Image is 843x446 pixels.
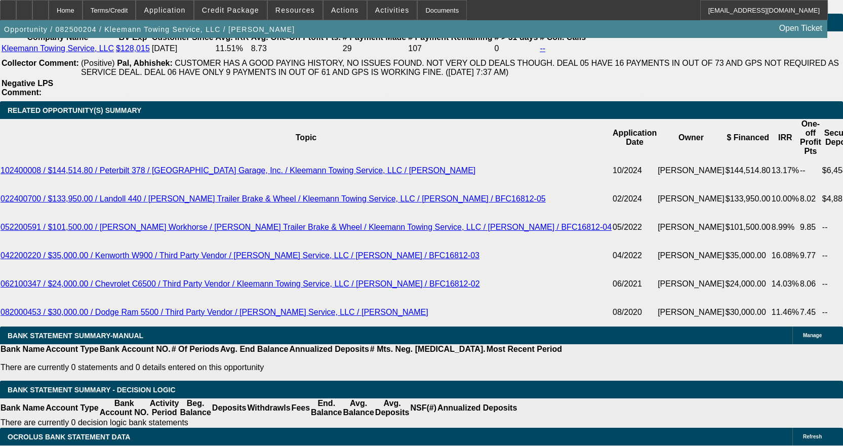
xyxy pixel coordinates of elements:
span: Refresh [803,434,822,439]
span: Application [144,6,185,14]
th: Avg. Balance [342,398,374,418]
th: End. Balance [310,398,342,418]
a: Open Ticket [775,20,826,37]
a: Kleemann Towing Service, LLC [2,44,114,53]
th: Annualized Deposits [289,344,369,354]
td: 107 [408,44,493,54]
td: 0 [494,44,539,54]
span: Credit Package [202,6,259,14]
td: 8.02 [799,185,822,213]
td: [DATE] [151,44,214,54]
td: $144,514.80 [725,156,771,185]
th: IRR [771,119,799,156]
td: 05/2022 [612,213,657,241]
th: $ Financed [725,119,771,156]
a: 062100347 / $24,000.00 / Chevrolet C6500 / Third Party Vendor / Kleemann Towing Service, LLC / [P... [1,279,480,288]
button: Application [136,1,193,20]
span: Resources [275,6,315,14]
th: Avg. Deposits [375,398,410,418]
a: 082000453 / $30,000.00 / Dodge Ram 5500 / Third Party Vendor / [PERSON_NAME] Service, LLC / [PERS... [1,308,428,316]
th: Bank Account NO. [99,344,171,354]
th: Most Recent Period [486,344,563,354]
td: 04/2022 [612,241,657,270]
span: Opportunity / 082500204 / Kleemann Towing Service, LLC / [PERSON_NAME] [4,25,295,33]
td: 10/2024 [612,156,657,185]
th: Bank Account NO. [99,398,149,418]
th: Application Date [612,119,657,156]
a: 022400700 / $133,950.00 / Landoll 440 / [PERSON_NAME] Trailer Brake & Wheel / Kleemann Towing Ser... [1,194,546,203]
th: Account Type [45,398,99,418]
th: Account Type [45,344,99,354]
span: CUSTOMER HAS A GOOD PAYING HISTORY, NO ISSUES FOUND. NOT VERY OLD DEALS THOUGH. DEAL 05 HAVE 16 P... [81,59,839,76]
td: 29 [342,44,407,54]
a: -- [540,44,545,53]
span: Actions [331,6,359,14]
b: Pal, Abhishek: [117,59,173,67]
td: [PERSON_NAME] [657,213,725,241]
td: 7.45 [799,298,822,327]
th: Deposits [212,398,247,418]
span: BANK STATEMENT SUMMARY-MANUAL [8,332,143,340]
td: $35,000.00 [725,241,771,270]
td: [PERSON_NAME] [657,241,725,270]
td: 8.99% [771,213,799,241]
button: Actions [324,1,367,20]
span: OCROLUS BANK STATEMENT DATA [8,433,130,441]
td: 08/2020 [612,298,657,327]
td: 9.85 [799,213,822,241]
td: 13.17% [771,156,799,185]
span: Activities [375,6,410,14]
button: Resources [268,1,323,20]
span: (Positive) [81,59,115,67]
button: Activities [368,1,417,20]
td: 16.08% [771,241,799,270]
b: Negative LPS Comment: [2,79,53,97]
td: $24,000.00 [725,270,771,298]
td: $133,950.00 [725,185,771,213]
td: 8.06 [799,270,822,298]
td: 8.73 [251,44,341,54]
th: Withdrawls [247,398,291,418]
td: [PERSON_NAME] [657,298,725,327]
button: Credit Package [194,1,267,20]
td: $101,500.00 [725,213,771,241]
a: 052200591 / $101,500.00 / [PERSON_NAME] Workhorse / [PERSON_NAME] Trailer Brake & Wheel / Kleeman... [1,223,612,231]
th: NSF(#) [410,398,437,418]
td: [PERSON_NAME] [657,270,725,298]
p: There are currently 0 statements and 0 details entered on this opportunity [1,363,562,372]
a: $128,015 [116,44,150,53]
th: Annualized Deposits [437,398,517,418]
td: $30,000.00 [725,298,771,327]
td: [PERSON_NAME] [657,156,725,185]
th: # Of Periods [171,344,220,354]
th: Owner [657,119,725,156]
span: RELATED OPPORTUNITY(S) SUMMARY [8,106,141,114]
td: 9.77 [799,241,822,270]
a: 102400008 / $144,514.80 / Peterbilt 378 / [GEOGRAPHIC_DATA] Garage, Inc. / Kleemann Towing Servic... [1,166,475,175]
th: Fees [291,398,310,418]
td: 11.46% [771,298,799,327]
span: Bank Statement Summary - Decision Logic [8,386,176,394]
th: Avg. End Balance [220,344,289,354]
th: Activity Period [149,398,180,418]
td: -- [799,156,822,185]
b: Collector Comment: [2,59,79,67]
td: 14.03% [771,270,799,298]
td: [PERSON_NAME] [657,185,725,213]
a: 042200220 / $35,000.00 / Kenworth W900 / Third Party Vendor / [PERSON_NAME] Service, LLC / [PERSO... [1,251,479,260]
td: 10.00% [771,185,799,213]
td: 06/2021 [612,270,657,298]
span: Manage [803,333,822,338]
th: # Mts. Neg. [MEDICAL_DATA]. [370,344,486,354]
th: One-off Profit Pts [799,119,822,156]
td: 11.51% [215,44,250,54]
th: Beg. Balance [179,398,211,418]
td: 02/2024 [612,185,657,213]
